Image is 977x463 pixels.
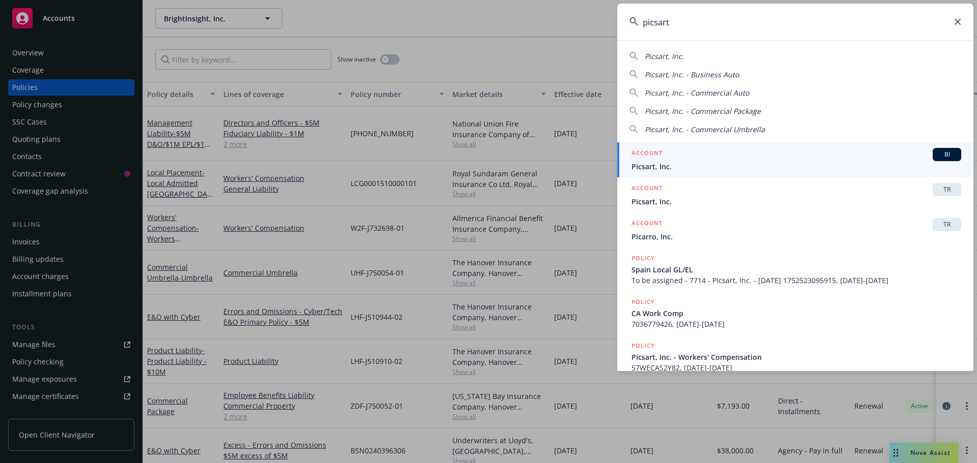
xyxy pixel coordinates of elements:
h5: ACCOUNT [631,148,663,160]
span: Picsart, Inc. - Commercial Umbrella [645,125,765,134]
h5: ACCOUNT [631,218,663,230]
h5: POLICY [631,297,655,307]
span: Picsart, Inc. - Business Auto [645,70,739,79]
span: Picsart, Inc. - Workers' Compensation [631,352,961,362]
span: Spain Local GL/EL [631,264,961,275]
a: POLICYPicsart, Inc. - Workers' Compensation57WECAS2Y82, [DATE]-[DATE] [617,335,973,379]
a: ACCOUNTBIPicsart, Inc. [617,142,973,177]
a: ACCOUNTTRPicarro, Inc. [617,212,973,248]
a: POLICYSpain Local GL/ELTo be assigned - 7714 - Picsart, Inc. - [DATE] 1752523095915, [DATE]-[DATE] [617,248,973,291]
h5: ACCOUNT [631,183,663,195]
span: TR [937,185,957,194]
input: Search... [617,4,973,40]
span: CA Work Comp [631,308,961,319]
a: ACCOUNTTRPicsart, Inc. [617,177,973,212]
span: Picsart, Inc. [645,51,684,61]
span: To be assigned - 7714 - Picsart, Inc. - [DATE] 1752523095915, [DATE]-[DATE] [631,275,961,286]
h5: POLICY [631,253,655,263]
a: POLICYCA Work Comp7036779426, [DATE]-[DATE] [617,291,973,335]
span: 57WECAS2Y82, [DATE]-[DATE] [631,362,961,373]
span: Picsart, Inc. - Commercial Package [645,106,761,116]
span: Picsart, Inc. [631,196,961,207]
span: Picarro, Inc. [631,231,961,242]
span: BI [937,150,957,159]
span: Picsart, Inc. - Commercial Auto [645,88,749,98]
span: Picsart, Inc. [631,161,961,172]
span: TR [937,220,957,229]
span: 7036779426, [DATE]-[DATE] [631,319,961,329]
h5: POLICY [631,341,655,351]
